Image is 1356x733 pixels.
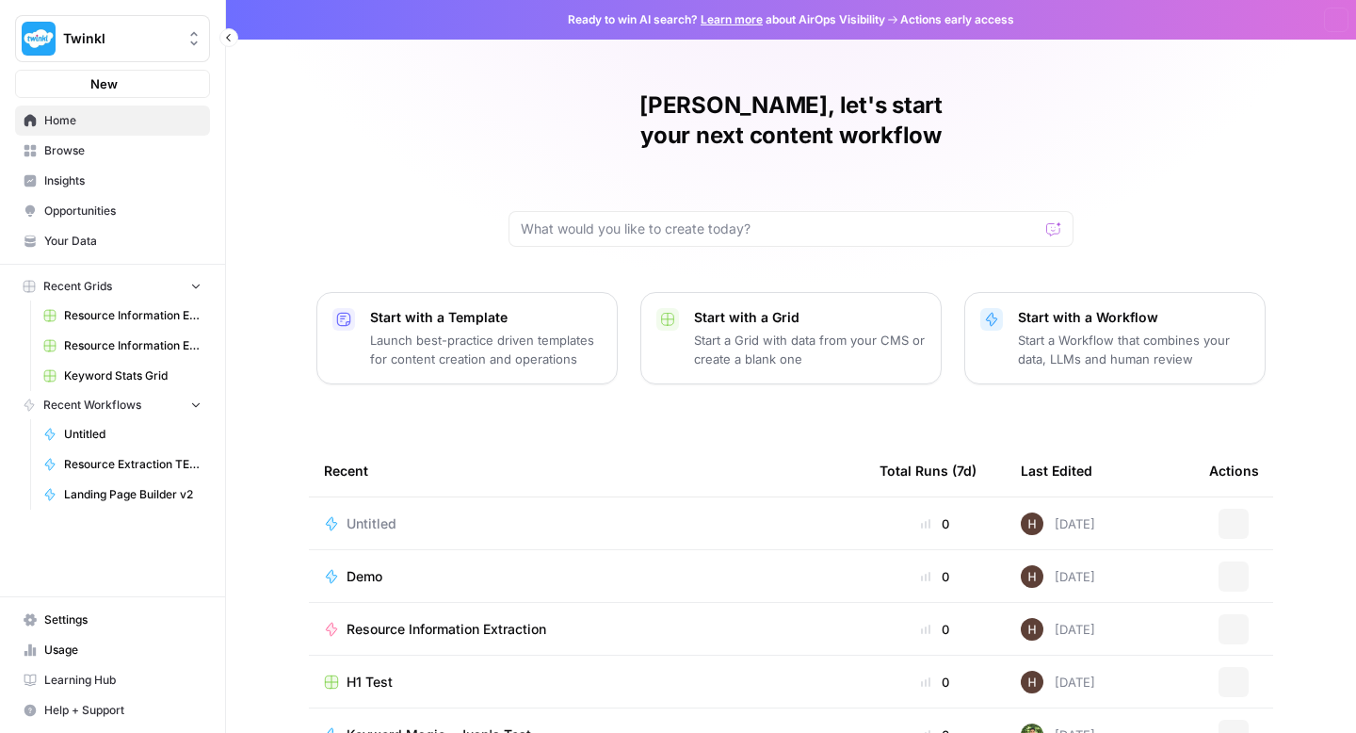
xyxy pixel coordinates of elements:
a: Resource Information Extraction and Descriptions [35,301,210,331]
p: Start with a Grid [694,308,926,327]
a: Home [15,106,210,136]
span: Untitled [347,514,396,533]
span: Home [44,112,202,129]
span: Help + Support [44,702,202,719]
p: Start a Grid with data from your CMS or create a blank one [694,331,926,368]
div: [DATE] [1021,618,1095,641]
a: Landing Page Builder v2 [35,480,210,510]
h1: [PERSON_NAME], let's start your next content workflow [508,90,1073,151]
span: Resource Information Extraction Grid (1) [64,337,202,354]
a: Untitled [324,514,849,533]
div: Last Edited [1021,445,1092,497]
span: Untitled [64,426,202,443]
a: H1 Test [324,673,849,692]
span: Resource Information Extraction and Descriptions [64,307,202,324]
button: Recent Grids [15,272,210,301]
span: Insights [44,172,202,189]
button: New [15,70,210,98]
span: Actions early access [900,11,1014,28]
a: Insights [15,166,210,196]
span: Resource Extraction TEST [64,456,202,473]
span: H1 Test [347,673,393,692]
span: Your Data [44,233,202,250]
div: Total Runs (7d) [880,445,977,497]
img: 436bim7ufhw3ohwxraeybzubrpb8 [1021,565,1043,588]
img: 436bim7ufhw3ohwxraeybzubrpb8 [1021,618,1043,641]
p: Start with a Template [370,308,602,327]
span: Landing Page Builder v2 [64,486,202,503]
span: New [90,74,118,93]
div: [DATE] [1021,671,1095,693]
a: Usage [15,635,210,665]
a: Resource Information Extraction Grid (1) [35,331,210,361]
span: Demo [347,567,382,586]
p: Launch best-practice driven templates for content creation and operations [370,331,602,368]
span: Opportunities [44,203,202,220]
div: [DATE] [1021,565,1095,588]
img: 436bim7ufhw3ohwxraeybzubrpb8 [1021,513,1043,535]
button: Start with a GridStart a Grid with data from your CMS or create a blank one [640,292,942,384]
button: Recent Workflows [15,391,210,419]
span: Twinkl [63,29,177,48]
span: Ready to win AI search? about AirOps Visibility [568,11,885,28]
div: 0 [880,673,991,692]
span: Settings [44,611,202,628]
span: Keyword Stats Grid [64,367,202,384]
div: Recent [324,445,849,497]
a: Untitled [35,419,210,449]
input: What would you like to create today? [521,220,1039,238]
a: Resource Extraction TEST [35,449,210,480]
div: [DATE] [1021,513,1095,535]
span: Usage [44,642,202,659]
a: Your Data [15,226,210,256]
a: Demo [324,567,849,586]
a: Browse [15,136,210,166]
div: 0 [880,620,991,639]
img: Twinkl Logo [22,22,56,56]
div: 0 [880,514,991,533]
button: Workspace: Twinkl [15,15,210,62]
span: Recent Grids [43,278,112,295]
span: Learning Hub [44,672,202,689]
p: Start with a Workflow [1018,308,1250,327]
a: Settings [15,605,210,635]
span: Recent Workflows [43,397,141,414]
a: Learn more [701,12,763,26]
button: Start with a WorkflowStart a Workflow that combines your data, LLMs and human review [964,292,1266,384]
span: Resource Information Extraction [347,620,546,639]
a: Opportunities [15,196,210,226]
a: Learning Hub [15,665,210,695]
div: 0 [880,567,991,586]
button: Help + Support [15,695,210,725]
img: 436bim7ufhw3ohwxraeybzubrpb8 [1021,671,1043,693]
a: Keyword Stats Grid [35,361,210,391]
button: Start with a TemplateLaunch best-practice driven templates for content creation and operations [316,292,618,384]
a: Resource Information Extraction [324,620,849,639]
p: Start a Workflow that combines your data, LLMs and human review [1018,331,1250,368]
div: Actions [1209,445,1259,497]
span: Browse [44,142,202,159]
